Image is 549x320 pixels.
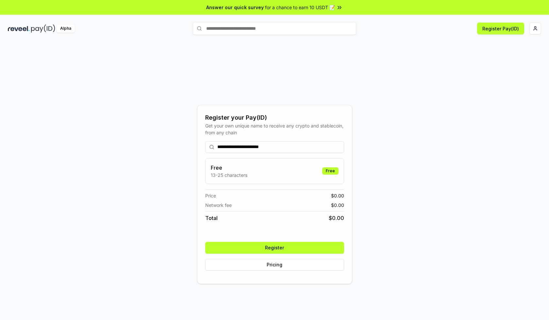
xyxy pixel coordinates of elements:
span: $ 0.00 [329,214,344,222]
span: Price [205,192,216,199]
span: $ 0.00 [331,202,344,209]
img: reveel_dark [8,25,30,33]
div: Free [322,167,339,175]
div: Get your own unique name to receive any crypto and stablecoin, from any chain [205,122,344,136]
button: Register Pay(ID) [477,23,524,34]
div: Alpha [57,25,75,33]
button: Register [205,242,344,254]
span: $ 0.00 [331,192,344,199]
span: Answer our quick survey [206,4,264,11]
div: Register your Pay(ID) [205,113,344,122]
button: Pricing [205,259,344,271]
span: for a chance to earn 10 USDT 📝 [265,4,335,11]
h3: Free [211,164,247,172]
img: pay_id [31,25,55,33]
p: 13-25 characters [211,172,247,178]
span: Total [205,214,218,222]
span: Network fee [205,202,232,209]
